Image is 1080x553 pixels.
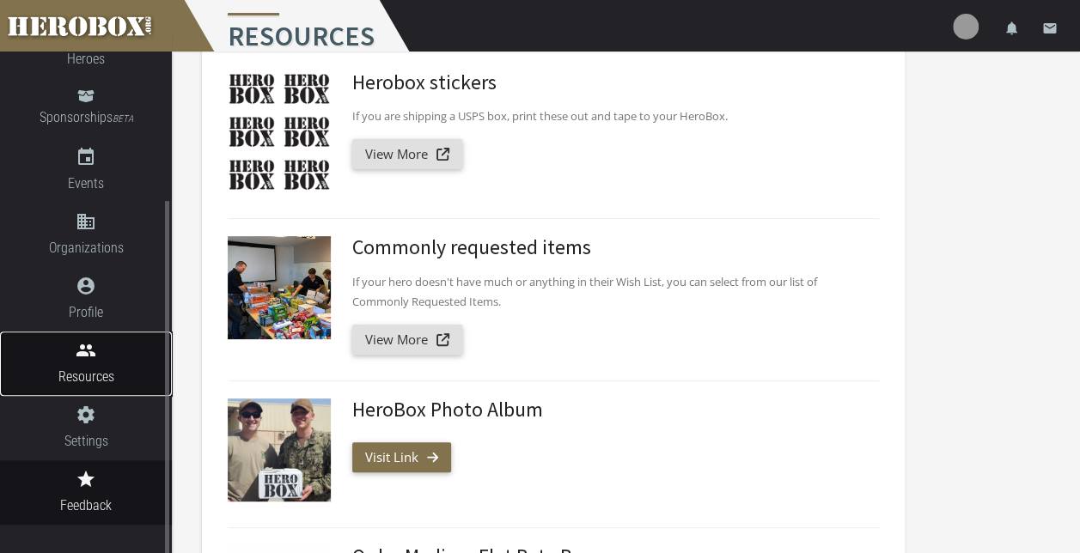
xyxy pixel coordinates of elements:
i: notifications [1004,21,1020,36]
img: HeroBox Photo Album | Herobox [228,398,331,501]
p: If your hero doesn't have much or anything in their Wish List, you can select from our list of Co... [352,272,866,312]
h3: Commonly requested items [352,236,866,258]
a: View More [352,325,462,355]
img: Herobox stickers | Herobox [228,71,331,192]
small: BETA [113,113,133,125]
i: people [76,340,96,361]
a: View More [352,139,462,169]
h3: Herobox stickers [352,71,866,94]
h3: HeroBox Photo Album [352,398,866,421]
img: user-image [953,14,979,39]
p: If you are shipping a USPS box, print these out and tape to your HeroBox. [352,106,866,126]
i: email [1042,21,1058,36]
img: Commonly requested items | Herobox [228,236,331,339]
a: Visit Link [352,442,451,472]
